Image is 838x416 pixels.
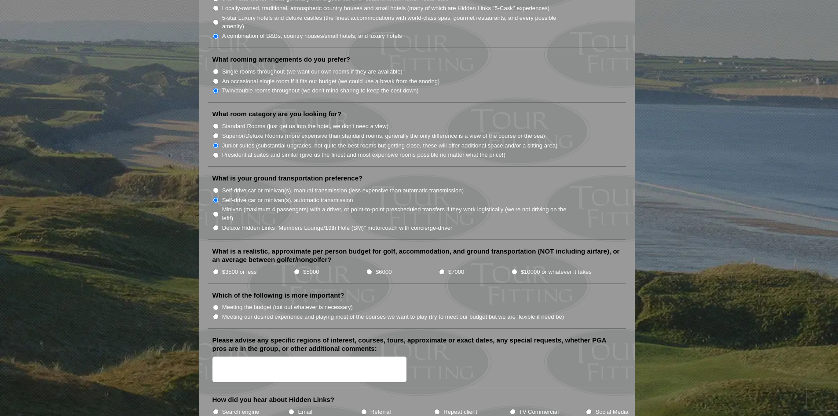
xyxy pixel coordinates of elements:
[222,186,464,195] label: Self-drive car or minivan(s), manual transmission (less expensive than automatic transmission)
[222,268,257,276] label: $3500 or less
[222,196,353,205] label: Self-drive car or minivan(s), automatic transmission
[222,86,419,95] label: Twin/double rooms throughout (we don't mind sharing to keep the cost down)
[212,247,622,264] label: What is a realistic, approximate per person budget for golf, accommodation, and ground transporta...
[212,395,335,404] label: How did you hear about Hidden Links?
[376,268,392,276] label: $6000
[222,4,550,13] label: Locally-owned, traditional, atmospheric country houses and small hotels (many of which are Hidden...
[212,291,344,300] label: Which of the following is more important?
[222,205,576,222] label: Minivan (maximum 4 passengers) with a driver, or point-to-point prescheduled transfers if they wo...
[521,268,592,276] label: $10000 or whatever it takes
[222,141,558,150] label: Junior suites (substantial upgrades, not quite the best rooms but getting close, these will offer...
[222,151,505,159] label: Presidential suites and similar (give us the finest and most expensive rooms possible no matter w...
[222,77,440,86] label: An occasional single room if it fits our budget (we could use a break from the snoring)
[212,336,622,353] label: Please advise any specific regions of interest, courses, tours, approximate or exact dates, any s...
[222,32,402,40] label: A combination of B&Bs, country houses/small hotels, and luxury hotels
[222,224,453,232] label: Deluxe Hidden Links "Members Lounge/19th Hole (SM)" motorcoach with concierge-driver
[222,67,403,76] label: Single rooms throughout (we want our own rooms if they are available)
[222,14,576,31] label: 5-star Luxury hotels and deluxe castles (the finest accommodations with world-class spas, gourmet...
[222,122,389,131] label: Standard Rooms (just get us into the hotel, we don't need a view)
[212,55,350,64] label: What rooming arrangements do you prefer?
[212,110,341,118] label: What room category are you looking for?
[222,132,545,140] label: Superior/Deluxe Rooms (more expensive than standard rooms, generally the only difference is a vie...
[448,268,464,276] label: $7000
[212,174,363,183] label: What is your ground transportation preference?
[222,313,564,321] label: Meeting our desired experience and playing most of the courses we want to play (try to meet our b...
[222,303,353,312] label: Meeting the budget (cut out whatever is necessary)
[303,268,319,276] label: $5000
